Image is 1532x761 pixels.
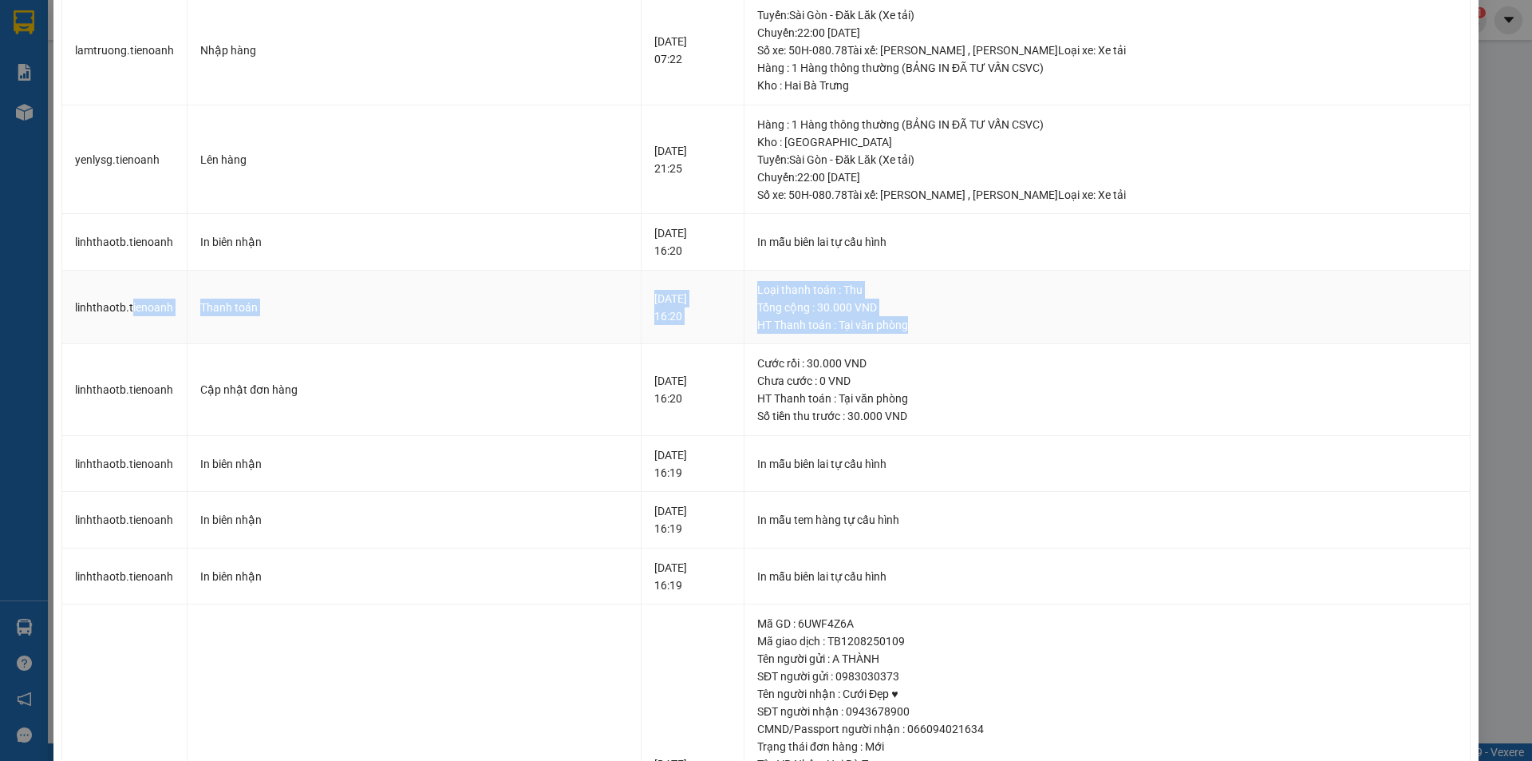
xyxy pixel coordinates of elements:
[757,650,1457,668] div: Tên người gửi : A THÀNH
[757,685,1457,703] div: Tên người nhận : Cưới Đẹp ♥
[757,703,1457,720] div: SĐT người nhận : 0943678900
[757,6,1457,59] div: Tuyến : Sài Gòn - Đăk Lăk (Xe tải) Chuyến: 22:00 [DATE] Số xe: 50H-080.78 Tài xế: [PERSON_NAME] ,...
[654,142,731,177] div: [DATE] 21:25
[200,233,628,251] div: In biên nhận
[757,299,1457,316] div: Tổng cộng : 30.000 VND
[757,77,1457,94] div: Kho : Hai Bà Trưng
[200,299,628,316] div: Thanh toán
[62,344,188,436] td: linhthaotb.tienoanh
[757,390,1457,407] div: HT Thanh toán : Tại văn phòng
[757,738,1457,755] div: Trạng thái đơn hàng : Mới
[757,511,1457,529] div: In mẫu tem hàng tự cấu hình
[757,720,1457,738] div: CMND/Passport người nhận : 066094021634
[757,668,1457,685] div: SĐT người gửi : 0983030373
[62,271,188,345] td: linhthaotb.tienoanh
[62,492,188,549] td: linhthaotb.tienoanh
[757,59,1457,77] div: Hàng : 1 Hàng thông thường (BẢNG IN ĐÃ TƯ VẤN CSVC)
[757,233,1457,251] div: In mẫu biên lai tự cấu hình
[757,116,1457,133] div: Hàng : 1 Hàng thông thường (BẢNG IN ĐÃ TƯ VẤN CSVC)
[200,568,628,585] div: In biên nhận
[200,381,628,398] div: Cập nhật đơn hàng
[654,224,731,260] div: [DATE] 16:20
[757,455,1457,473] div: In mẫu biên lai tự cấu hình
[62,549,188,605] td: linhthaotb.tienoanh
[757,151,1457,204] div: Tuyến : Sài Gòn - Đăk Lăk (Xe tải) Chuyến: 22:00 [DATE] Số xe: 50H-080.78 Tài xế: [PERSON_NAME] ,...
[757,407,1457,425] div: Số tiền thu trước : 30.000 VND
[200,42,628,59] div: Nhập hàng
[757,372,1457,390] div: Chưa cước : 0 VND
[654,33,731,68] div: [DATE] 07:22
[200,455,628,473] div: In biên nhận
[757,632,1457,650] div: Mã giao dịch : TB1208250109
[757,316,1457,334] div: HT Thanh toán : Tại văn phòng
[200,511,628,529] div: In biên nhận
[654,502,731,537] div: [DATE] 16:19
[62,214,188,271] td: linhthaotb.tienoanh
[757,281,1457,299] div: Loại thanh toán : Thu
[654,372,731,407] div: [DATE] 16:20
[62,105,188,215] td: yenlysg.tienoanh
[62,436,188,493] td: linhthaotb.tienoanh
[757,615,1457,632] div: Mã GD : 6UWF4Z6A
[757,568,1457,585] div: In mẫu biên lai tự cấu hình
[654,446,731,482] div: [DATE] 16:19
[654,290,731,325] div: [DATE] 16:20
[757,133,1457,151] div: Kho : [GEOGRAPHIC_DATA]
[757,355,1457,372] div: Cước rồi : 30.000 VND
[200,151,628,168] div: Lên hàng
[654,559,731,594] div: [DATE] 16:19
